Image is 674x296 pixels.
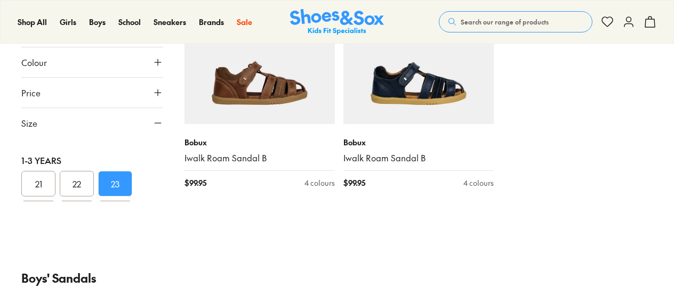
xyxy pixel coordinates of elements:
[184,152,335,164] a: Iwalk Roam Sandal B
[89,17,106,28] a: Boys
[21,269,653,287] p: Boys' Sandals
[463,177,494,188] div: 4 colours
[184,137,335,148] p: Bobux
[237,17,252,27] span: Sale
[18,17,47,27] span: Shop All
[21,117,37,129] span: Size
[98,171,132,196] button: 23
[461,17,549,27] span: Search our range of products
[118,17,141,27] span: School
[199,17,224,28] a: Brands
[21,201,55,226] button: 24
[60,171,94,196] button: 22
[60,17,76,28] a: Girls
[237,17,252,28] a: Sale
[304,177,335,188] div: 4 colours
[98,201,132,226] button: 26
[60,201,94,226] button: 25
[290,9,384,35] img: SNS_Logo_Responsive.svg
[154,17,186,28] a: Sneakers
[439,11,592,32] button: Search our range of products
[118,17,141,28] a: School
[184,177,206,188] span: $ 99.95
[21,86,41,99] span: Price
[60,17,76,27] span: Girls
[199,17,224,27] span: Brands
[343,177,365,188] span: $ 99.95
[21,171,55,196] button: 21
[18,17,47,28] a: Shop All
[89,17,106,27] span: Boys
[21,154,163,167] div: 1-3 Years
[343,152,494,164] a: Iwalk Roam Sandal B
[21,56,47,69] span: Colour
[21,108,163,138] button: Size
[21,47,163,77] button: Colour
[154,17,186,27] span: Sneakers
[21,78,163,108] button: Price
[290,9,384,35] a: Shoes & Sox
[343,137,494,148] p: Bobux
